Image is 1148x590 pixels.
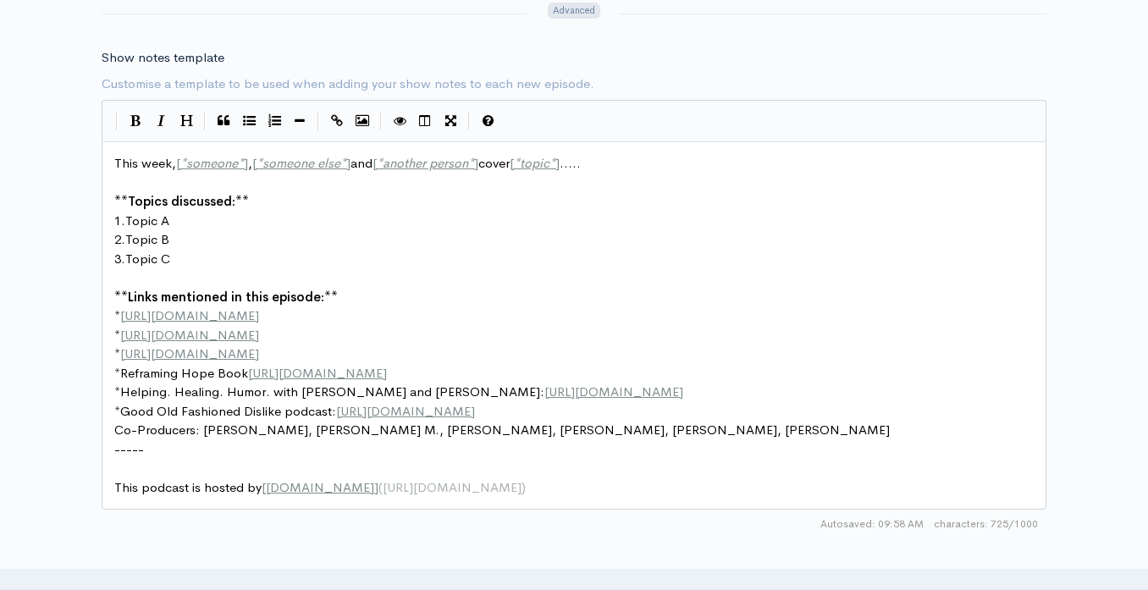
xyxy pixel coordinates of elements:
button: Bold [123,108,148,134]
span: Topic C [125,251,170,267]
span: Topic B [125,231,169,247]
button: Insert Image [350,108,375,134]
span: Customise a template to be used when adding your show notes to each new episode. [102,74,1046,94]
span: [URL][DOMAIN_NAME] [120,307,259,323]
span: 725/1000 [934,516,1038,532]
span: [URL][DOMAIN_NAME] [248,365,387,381]
span: Autosaved: 09:58 AM [820,516,924,532]
span: 2. [114,231,125,247]
span: Good Old Fashioned Dislike podcast: [120,403,336,419]
span: [URL][DOMAIN_NAME] [120,345,259,361]
span: [ [373,155,377,171]
button: Toggle Side by Side [412,108,438,134]
span: Helping. Healing. Humor. with [PERSON_NAME] and [PERSON_NAME]: [120,383,544,400]
label: Show notes template [102,48,224,68]
span: ----- [114,441,144,457]
span: ] [346,155,350,171]
button: Heading [174,108,199,134]
span: This week, , and cover ..... [114,155,581,171]
button: Toggle Preview [387,108,412,134]
span: someone else [262,155,340,171]
span: 3. [114,251,125,267]
span: ] [244,155,248,171]
button: Generic List [236,108,262,134]
span: Topics discussed: [128,193,235,209]
i: | [380,112,382,131]
span: ] [474,155,478,171]
button: Toggle Fullscreen [438,108,463,134]
span: [ [510,155,514,171]
span: another person [383,155,468,171]
span: Links mentioned in this episode: [128,289,324,305]
span: topic [520,155,549,171]
span: Co-Producers: [PERSON_NAME], [PERSON_NAME] M., [PERSON_NAME], [PERSON_NAME], [PERSON_NAME], [PERS... [114,422,890,438]
span: [URL][DOMAIN_NAME] [120,327,259,343]
i: | [317,112,319,131]
button: Italic [148,108,174,134]
span: [ [262,479,266,495]
span: [URL][DOMAIN_NAME] [383,479,522,495]
span: [ [252,155,257,171]
span: Advanced [548,3,599,19]
button: Quote [211,108,236,134]
button: Numbered List [262,108,287,134]
button: Create Link [324,108,350,134]
span: ) [522,479,526,495]
span: 1. [114,212,125,229]
span: Reframing Hope Book [120,365,248,381]
span: This podcast is hosted by [114,479,526,495]
span: Topic A [125,212,169,229]
i: | [204,112,206,131]
button: Markdown Guide [475,108,500,134]
span: ] [555,155,560,171]
button: Insert Horizontal Line [287,108,312,134]
i: | [116,112,118,131]
span: ] [374,479,378,495]
span: [ [176,155,180,171]
i: | [468,112,470,131]
span: someone [186,155,238,171]
span: [URL][DOMAIN_NAME] [544,383,683,400]
span: [URL][DOMAIN_NAME] [336,403,475,419]
span: [DOMAIN_NAME] [266,479,374,495]
span: ( [378,479,383,495]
